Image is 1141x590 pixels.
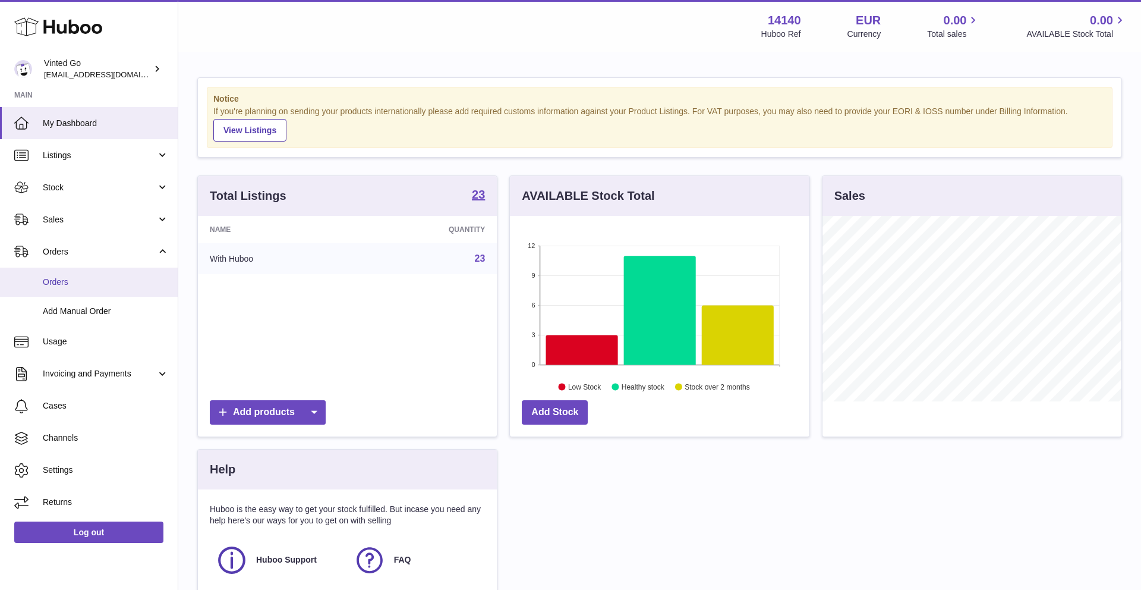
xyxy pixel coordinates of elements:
a: 23 [475,253,486,263]
a: 23 [472,189,485,203]
span: Returns [43,497,169,508]
text: 9 [532,272,535,279]
h3: Total Listings [210,188,286,204]
span: Add Manual Order [43,306,169,317]
text: Low Stock [568,382,601,391]
div: Currency [847,29,881,40]
a: 0.00 Total sales [927,12,980,40]
span: Listings [43,150,156,161]
span: AVAILABLE Stock Total [1026,29,1127,40]
a: FAQ [354,544,480,576]
th: Name [198,216,356,243]
span: Usage [43,336,169,347]
text: 12 [528,242,535,249]
span: Huboo Support [256,554,317,566]
text: 0 [532,361,535,368]
a: Huboo Support [216,544,342,576]
span: Orders [43,246,156,258]
a: Add products [210,400,326,425]
span: Stock [43,182,156,193]
text: 3 [532,331,535,338]
a: 0.00 AVAILABLE Stock Total [1026,12,1127,40]
span: Orders [43,277,169,288]
span: [EMAIL_ADDRESS][DOMAIN_NAME] [44,70,175,79]
span: Invoicing and Payments [43,368,156,379]
span: 0.00 [944,12,967,29]
span: FAQ [394,554,411,566]
strong: EUR [856,12,881,29]
a: View Listings [213,119,286,142]
text: Stock over 2 months [685,382,750,391]
a: Log out [14,522,163,543]
span: 0.00 [1090,12,1113,29]
div: If you're planning on sending your products internationally please add required customs informati... [213,106,1106,142]
text: Healthy stock [622,382,665,391]
td: With Huboo [198,243,356,274]
strong: 23 [472,189,485,200]
span: Cases [43,400,169,412]
text: 6 [532,302,535,309]
th: Quantity [356,216,497,243]
h3: AVAILABLE Stock Total [522,188,654,204]
div: Vinted Go [44,58,151,80]
strong: 14140 [768,12,801,29]
strong: Notice [213,93,1106,105]
span: Sales [43,214,156,225]
img: giedre.bartusyte@vinted.com [14,60,32,78]
span: My Dashboard [43,118,169,129]
h3: Sales [834,188,865,204]
span: Channels [43,432,169,444]
h3: Help [210,462,235,478]
span: Total sales [927,29,980,40]
span: Settings [43,465,169,476]
a: Add Stock [522,400,588,425]
p: Huboo is the easy way to get your stock fulfilled. But incase you need any help here's our ways f... [210,504,485,526]
div: Huboo Ref [761,29,801,40]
